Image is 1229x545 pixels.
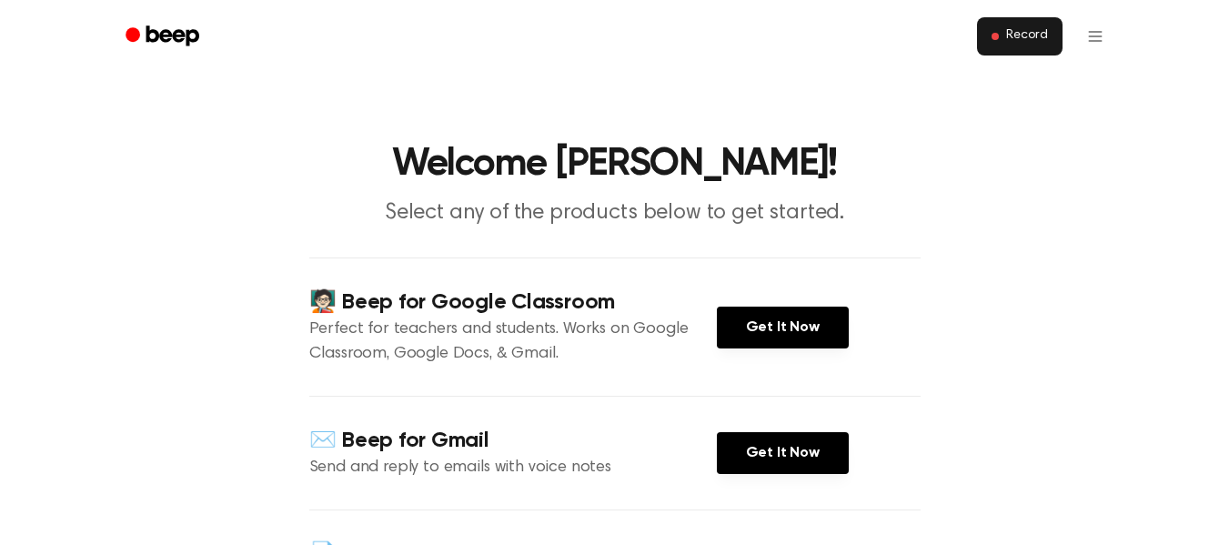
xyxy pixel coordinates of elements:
button: Record [977,17,1062,56]
h1: Welcome [PERSON_NAME]! [149,146,1081,184]
h4: ✉️ Beep for Gmail [309,426,717,456]
h4: 🧑🏻‍🏫 Beep for Google Classroom [309,288,717,318]
a: Beep [113,19,216,55]
span: Record [1006,28,1047,45]
button: Open menu [1073,15,1117,58]
p: Send and reply to emails with voice notes [309,456,717,480]
p: Select any of the products below to get started. [266,198,964,228]
p: Perfect for teachers and students. Works on Google Classroom, Google Docs, & Gmail. [309,318,717,367]
a: Get It Now [717,432,849,474]
a: Get It Now [717,307,849,348]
